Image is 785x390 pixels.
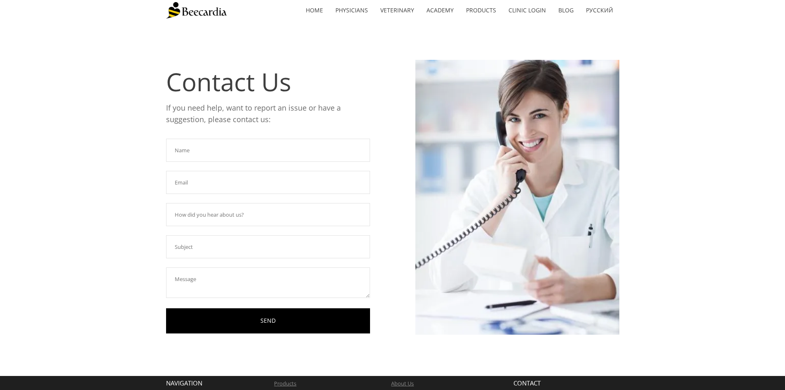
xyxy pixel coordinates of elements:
a: Blog [552,1,580,20]
input: How did you hear about us? [166,203,370,226]
a: Русский [580,1,619,20]
a: About Us [391,380,414,387]
a: roducts [277,380,296,387]
img: Beecardia [166,2,227,19]
a: Academy [420,1,460,20]
a: SEND [166,308,370,333]
a: Veterinary [374,1,420,20]
a: Products [460,1,502,20]
span: NAVIGATION [166,379,202,387]
span: If you need help, want to report an issue or have a suggestion, please contact us: [166,103,341,125]
input: Email [166,171,370,194]
a: home [300,1,329,20]
a: Clinic Login [502,1,552,20]
a: Physicians [329,1,374,20]
input: Name [166,139,370,162]
input: Subject [166,235,370,258]
a: P [274,380,277,387]
span: CONTACT [513,379,541,387]
span: Contact Us [166,65,291,99]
